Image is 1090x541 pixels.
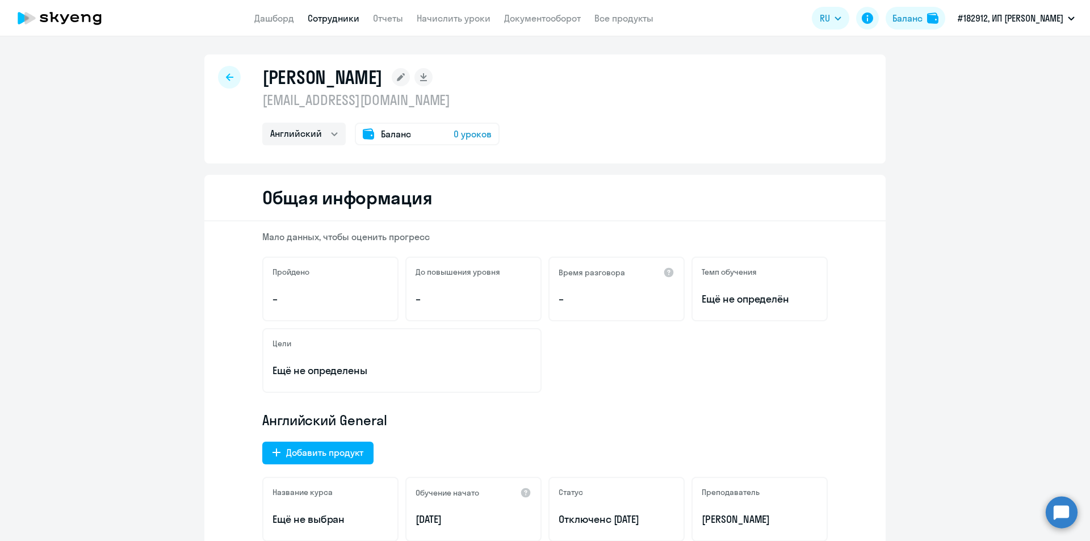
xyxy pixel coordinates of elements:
[272,363,531,378] p: Ещё не определены
[262,91,500,109] p: [EMAIL_ADDRESS][DOMAIN_NAME]
[559,292,674,307] p: –
[702,487,760,497] h5: Преподаватель
[454,127,492,141] span: 0 уроков
[272,487,333,497] h5: Название курса
[286,446,363,459] div: Добавить продукт
[262,230,828,243] p: Мало данных, чтобы оценить прогресс
[272,512,388,527] p: Ещё не выбран
[952,5,1080,32] button: #182912, ИП [PERSON_NAME]
[416,488,479,498] h5: Обучение начато
[812,7,849,30] button: RU
[416,267,500,277] h5: До повышения уровня
[272,267,309,277] h5: Пройдено
[262,186,432,209] h2: Общая информация
[702,292,817,307] span: Ещё не определён
[559,512,674,527] p: Отключен
[254,12,294,24] a: Дашборд
[892,11,923,25] div: Баланс
[702,512,817,527] p: [PERSON_NAME]
[272,338,291,349] h5: Цели
[262,411,387,429] span: Английский General
[381,127,411,141] span: Баланс
[886,7,945,30] button: Балансbalance
[958,11,1063,25] p: #182912, ИП [PERSON_NAME]
[416,512,531,527] p: [DATE]
[262,66,383,89] h1: [PERSON_NAME]
[559,487,583,497] h5: Статус
[308,12,359,24] a: Сотрудники
[702,267,757,277] h5: Темп обучения
[927,12,938,24] img: balance
[262,442,374,464] button: Добавить продукт
[416,292,531,307] p: –
[606,513,640,526] span: с [DATE]
[504,12,581,24] a: Документооборот
[417,12,491,24] a: Начислить уроки
[594,12,653,24] a: Все продукты
[820,11,830,25] span: RU
[272,292,388,307] p: –
[373,12,403,24] a: Отчеты
[559,267,625,278] h5: Время разговора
